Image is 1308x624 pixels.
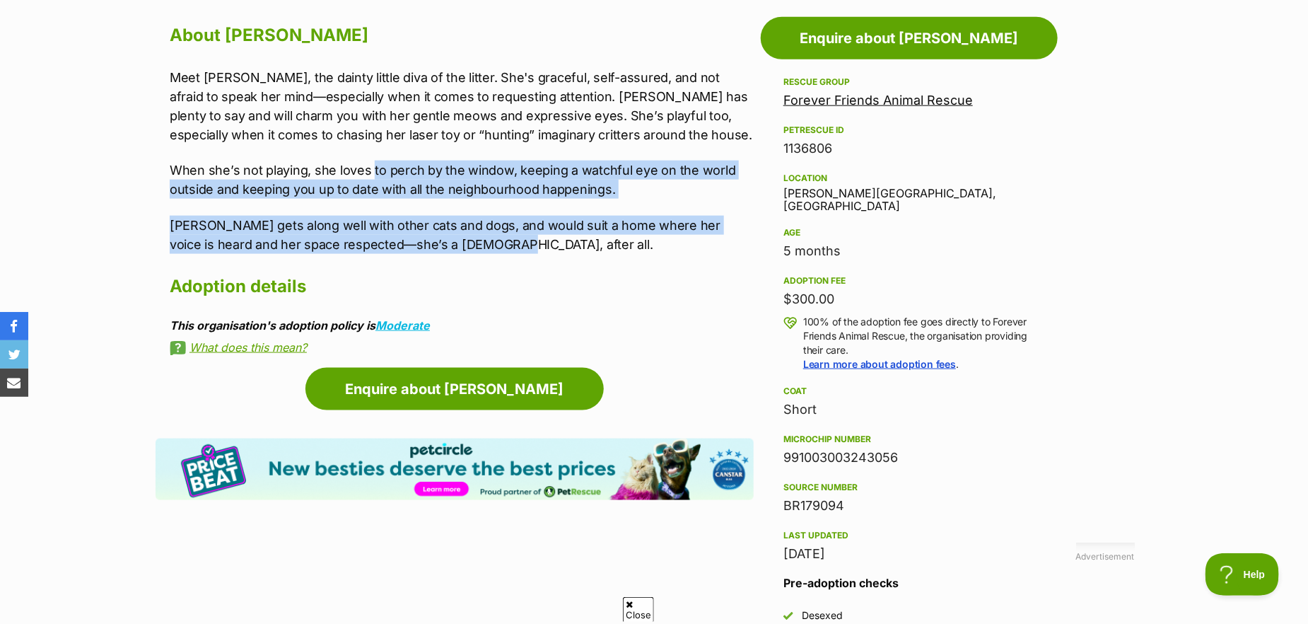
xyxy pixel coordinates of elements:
a: Moderate [375,318,430,333]
div: This organisation's adoption policy is [170,319,754,332]
div: $300.00 [783,289,1035,309]
div: 991003003243056 [783,448,1035,468]
a: Learn more about adoption fees [803,358,956,370]
div: Short [783,400,1035,420]
div: Microchip number [783,434,1035,445]
div: Rescue group [783,76,1035,88]
span: Close [623,597,654,622]
div: Age [783,227,1035,238]
div: BR179094 [783,496,1035,516]
a: Enquire about [PERSON_NAME] [761,17,1058,59]
div: Adoption fee [783,275,1035,287]
p: When she’s not playing, she loves to perch by the window, keeping a watchful eye on the world out... [170,161,754,199]
a: Forever Friends Animal Rescue [783,93,973,108]
div: 5 months [783,241,1035,261]
a: What does this mean? [170,341,754,354]
a: Enquire about [PERSON_NAME] [305,368,604,410]
p: Meet [PERSON_NAME], the dainty little diva of the litter. She's graceful, self-assured, and not a... [170,68,754,144]
h2: About [PERSON_NAME] [170,20,754,51]
h2: Adoption details [170,271,754,302]
div: [PERSON_NAME][GEOGRAPHIC_DATA], [GEOGRAPHIC_DATA] [783,170,1035,213]
div: [DATE] [783,544,1035,564]
div: Source number [783,482,1035,493]
div: PetRescue ID [783,125,1035,136]
div: Coat [783,386,1035,397]
img: Yes [783,611,793,621]
div: Last updated [783,530,1035,541]
img: Pet Circle promo banner [156,439,754,500]
div: Desexed [802,609,843,623]
p: [PERSON_NAME] gets along well with other cats and dogs, and would suit a home where her voice is ... [170,216,754,254]
div: 1136806 [783,139,1035,158]
div: Location [783,173,1035,184]
h3: Pre-adoption checks [783,575,1035,592]
iframe: Help Scout Beacon - Open [1205,553,1280,596]
p: 100% of the adoption fee goes directly to Forever Friends Animal Rescue, the organisation providi... [803,315,1035,371]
